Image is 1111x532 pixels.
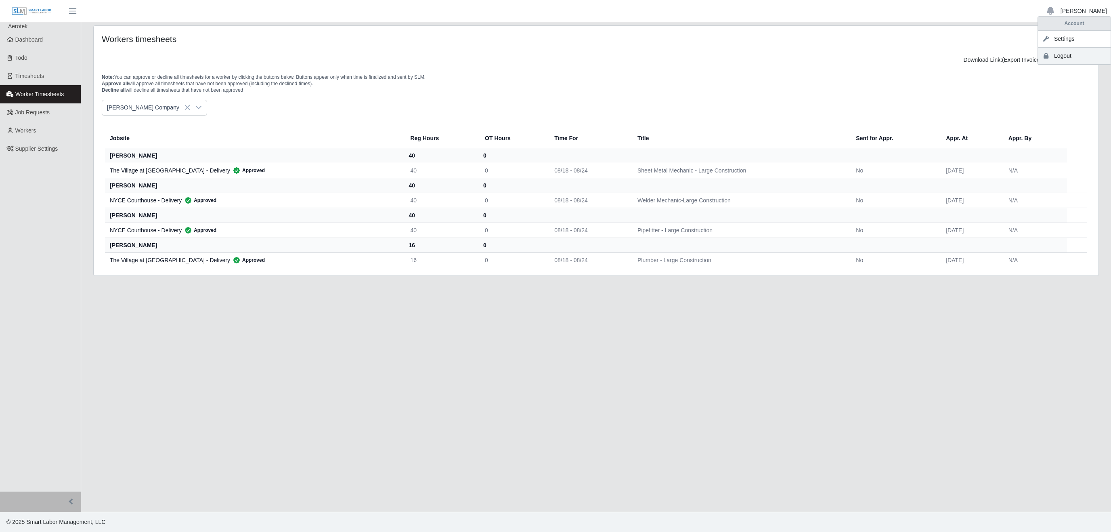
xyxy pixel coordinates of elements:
th: 0 [478,178,548,193]
p: You can approve or decline all timesheets for a worker by clicking the buttons below. Buttons app... [102,74,1090,93]
span: Approve all [102,81,128,86]
span: Decline all [102,87,126,93]
th: Time For [548,128,631,148]
span: Approved [182,226,216,234]
img: SLM Logo [11,7,52,16]
th: [PERSON_NAME] [105,148,404,163]
th: Reg Hours [404,128,478,148]
span: Note: [102,74,114,80]
td: N/A [1002,193,1067,208]
td: 16 [404,252,478,267]
td: 40 [404,223,478,238]
td: No [849,163,939,178]
div: The Village at [GEOGRAPHIC_DATA] - Delivery [110,256,397,264]
td: 08/18 - 08/24 [548,193,631,208]
td: N/A [1002,252,1067,267]
td: 08/18 - 08/24 [548,163,631,178]
td: No [849,193,939,208]
th: Sent for Appr. [849,128,939,148]
th: 40 [404,148,478,163]
span: Timesheets [15,73,44,79]
td: 0 [478,163,548,178]
span: Workers [15,127,36,134]
th: Jobsite [105,128,404,148]
th: Title [631,128,849,148]
th: [PERSON_NAME] [105,238,404,252]
td: 0 [478,193,548,208]
td: Welder Mechanic-Large Construction [631,193,849,208]
td: 0 [478,252,548,267]
span: Job Requests [15,109,50,116]
span: Approved [230,166,265,175]
td: N/A [1002,223,1067,238]
td: [DATE] [939,193,1002,208]
a: Logout [1038,48,1111,65]
th: 0 [478,148,548,163]
td: [DATE] [939,252,1002,267]
span: Aerotek [8,23,27,29]
td: No [849,223,939,238]
th: [PERSON_NAME] [105,178,404,193]
th: OT Hours [478,128,548,148]
td: Pipefitter - Large Construction [631,223,849,238]
span: Todo [15,55,27,61]
td: 40 [404,163,478,178]
th: [PERSON_NAME] [105,208,404,223]
td: Sheet Metal Mechanic - Large Construction [631,163,849,178]
th: 0 [478,208,548,223]
a: [PERSON_NAME] [1061,7,1107,15]
span: Approved [182,196,216,204]
h4: Workers timesheets [102,34,507,44]
td: 08/18 - 08/24 [548,223,631,238]
td: 08/18 - 08/24 [548,252,631,267]
td: Plumber - Large Construction [631,252,849,267]
td: No [849,252,939,267]
td: N/A [1002,163,1067,178]
div: Download Link: [108,56,1084,64]
td: 0 [478,223,548,238]
th: Appr. At [939,128,1002,148]
td: [DATE] [939,223,1002,238]
span: (Export Invoice above to get link) [1002,57,1084,63]
strong: Account [1065,21,1084,26]
td: [DATE] [939,163,1002,178]
span: Approved [230,256,265,264]
span: © 2025 Smart Labor Management, LLC [6,519,105,525]
div: NYCE Courthouse - Delivery [110,196,397,204]
th: 40 [404,178,478,193]
th: 40 [404,208,478,223]
span: Supplier Settings [15,145,58,152]
span: Worker Timesheets [15,91,64,97]
th: 16 [404,238,478,252]
a: Settings [1038,31,1111,48]
span: Lee Company [102,100,191,115]
td: 40 [404,193,478,208]
div: NYCE Courthouse - Delivery [110,226,397,234]
span: Dashboard [15,36,43,43]
div: The Village at [GEOGRAPHIC_DATA] - Delivery [110,166,397,175]
th: Appr. By [1002,128,1067,148]
th: 0 [478,238,548,252]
